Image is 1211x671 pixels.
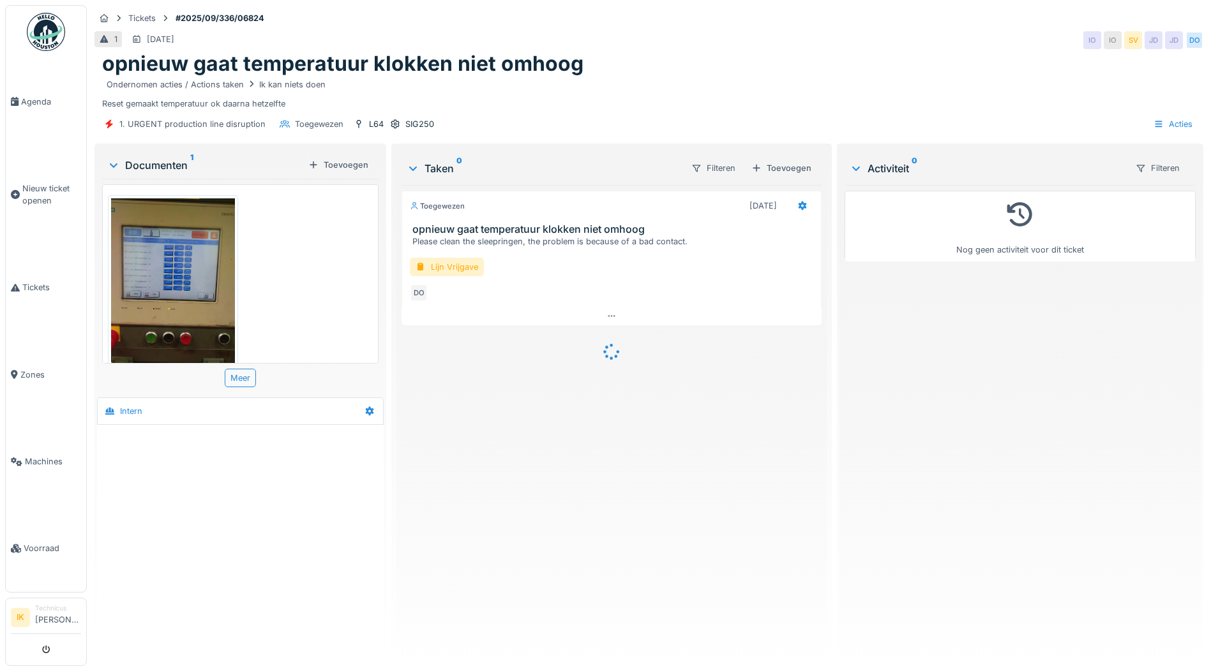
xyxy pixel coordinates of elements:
[11,603,81,634] a: IK Technicus[PERSON_NAME]
[746,159,816,177] div: Toevoegen
[850,161,1125,176] div: Activiteit
[6,331,86,418] a: Zones
[35,603,81,631] li: [PERSON_NAME]
[20,369,81,381] span: Zones
[22,281,81,293] span: Tickets
[407,161,681,176] div: Taken
[107,78,326,91] div: Ondernomen acties / Actions taken Ik kan niets doen
[1104,31,1122,49] div: IO
[1185,31,1203,49] div: DO
[11,608,30,627] li: IK
[170,12,269,24] strong: #2025/09/336/06824
[1130,159,1185,177] div: Filteren
[1083,31,1101,49] div: IO
[22,182,81,207] span: Nieuw ticket openen
[853,196,1187,256] div: Nog geen activiteit voor dit ticket
[410,201,465,212] div: Toegewezen
[21,96,81,108] span: Agenda
[1148,115,1198,133] div: Acties
[225,369,256,387] div: Meer
[6,418,86,505] a: Machines
[128,12,156,24] div: Tickets
[456,161,462,176] sup: 0
[1145,31,1162,49] div: JD
[686,159,741,177] div: Filteren
[6,244,86,331] a: Tickets
[912,161,917,176] sup: 0
[147,33,174,45] div: [DATE]
[410,258,484,276] div: Lijn Vrijgave
[6,145,86,244] a: Nieuw ticket openen
[1124,31,1142,49] div: SV
[35,603,81,613] div: Technicus
[1165,31,1183,49] div: JD
[102,77,1196,110] div: Reset gemaakt temperatuur ok daarna hetzelfte
[27,13,65,51] img: Badge_color-CXgf-gQk.svg
[6,505,86,592] a: Voorraad
[295,118,343,130] div: Toegewezen
[24,542,81,554] span: Voorraad
[111,198,235,363] img: 0bxeskkdm50dxb61zl87mlsv9gms
[303,156,373,173] div: Toevoegen
[25,455,81,468] span: Machines
[102,52,583,76] h1: opnieuw gaat temperatuur klokken niet omhoog
[107,158,303,173] div: Documenten
[749,200,777,212] div: [DATE]
[190,158,193,173] sup: 1
[412,223,816,235] h3: opnieuw gaat temperatuur klokken niet omhoog
[410,284,428,302] div: DO
[412,235,816,247] div: Please clean the sleepringen, the problem is because of a bad contact.
[405,118,434,130] div: SIG250
[369,118,384,130] div: L64
[6,58,86,145] a: Agenda
[114,33,117,45] div: 1
[119,118,266,130] div: 1. URGENT production line disruption
[120,405,142,417] div: Intern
